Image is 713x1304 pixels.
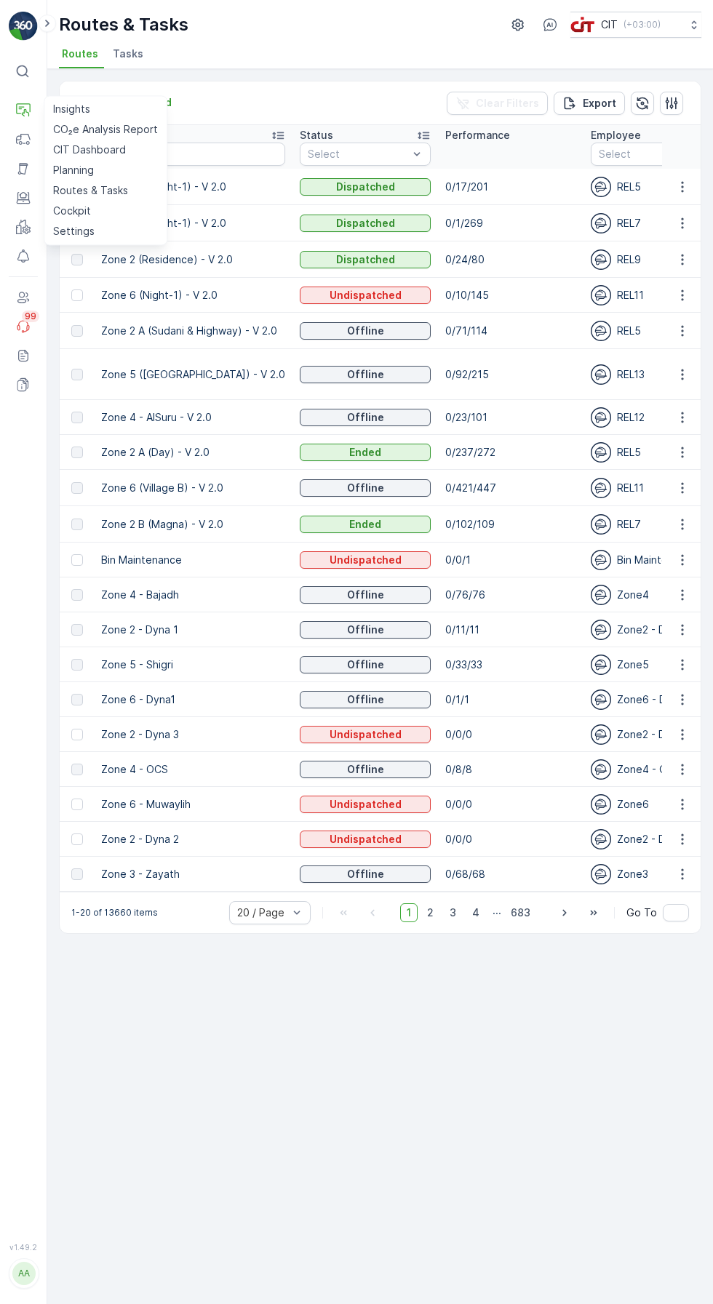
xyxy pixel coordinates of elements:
[125,94,178,111] button: Add
[71,764,83,775] div: Toggle Row Selected
[347,623,384,637] p: Offline
[476,96,539,111] p: Clear Filters
[330,288,402,303] p: Undispatched
[94,169,292,205] td: Zone 2 A (Night-1) - V 2.0
[71,289,83,301] div: Toggle Row Selected
[570,17,595,33] img: cit-logo_pOk6rL0.png
[438,435,583,470] td: 0/237/272
[626,905,657,920] span: Go To
[71,447,83,458] div: Toggle Row Selected
[438,577,583,612] td: 0/76/76
[300,444,431,461] button: Ended
[591,514,611,535] img: svg%3e
[300,726,431,743] button: Undispatched
[94,349,292,400] td: Zone 5 ([GEOGRAPHIC_DATA]) - V 2.0
[300,366,431,383] button: Offline
[591,759,611,780] img: svg%3e
[591,128,641,143] p: Employee
[336,180,395,194] p: Dispatched
[94,577,292,612] td: Zone 4 - Bajadh
[591,620,611,640] img: svg%3e
[349,445,381,460] p: Ended
[71,833,83,845] div: Toggle Row Selected
[94,752,292,787] td: Zone 4 - OCS
[570,12,701,38] button: CIT(+03:00)
[71,589,83,601] div: Toggle Row Selected
[347,367,384,382] p: Offline
[94,822,292,857] td: Zone 2 - Dyna 2
[300,215,431,232] button: Dispatched
[25,311,36,322] p: 99
[9,312,38,341] a: 99
[601,17,618,32] p: CIT
[300,865,431,883] button: Offline
[300,656,431,673] button: Offline
[347,692,384,707] p: Offline
[71,369,83,380] div: Toggle Row Selected
[94,787,292,822] td: Zone 6 - Muwaylih
[330,553,402,567] p: Undispatched
[599,147,699,161] p: Select
[330,727,402,742] p: Undispatched
[438,241,583,278] td: 0/24/80
[94,506,292,543] td: Zone 2 B (Magna) - V 2.0
[101,143,285,166] input: Search
[591,249,611,270] img: svg%3e
[71,519,83,530] div: Toggle Row Selected
[330,797,402,812] p: Undispatched
[347,324,384,338] p: Offline
[347,481,384,495] p: Offline
[71,554,83,566] div: Toggle Row Selected
[438,647,583,682] td: 0/33/33
[400,903,418,922] span: 1
[71,412,83,423] div: Toggle Row Selected
[94,857,292,892] td: Zone 3 - Zayath
[438,205,583,241] td: 0/1/269
[438,717,583,752] td: 0/0/0
[591,585,611,605] img: svg%3e
[300,322,431,340] button: Offline
[591,655,611,675] img: svg%3e
[94,682,292,717] td: Zone 6 - Dyna1
[71,868,83,880] div: Toggle Row Selected
[438,612,583,647] td: 0/11/11
[591,794,611,815] img: svg%3e
[421,903,440,922] span: 2
[466,903,486,922] span: 4
[591,321,611,341] img: svg%3e
[438,787,583,822] td: 0/0/0
[438,278,583,313] td: 0/10/145
[591,829,611,849] img: svg%3e
[438,400,583,435] td: 0/23/101
[300,551,431,569] button: Undispatched
[554,92,625,115] button: Export
[71,799,83,810] div: Toggle Row Selected
[300,178,431,196] button: Dispatched
[591,478,611,498] img: svg%3e
[300,479,431,497] button: Offline
[94,278,292,313] td: Zone 6 (Night-1) - V 2.0
[9,1255,38,1292] button: AA
[94,612,292,647] td: Zone 2 - Dyna 1
[300,831,431,848] button: Undispatched
[504,903,537,922] span: 683
[349,517,381,532] p: Ended
[62,47,98,61] span: Routes
[438,682,583,717] td: 0/1/1
[94,313,292,349] td: Zone 2 A (Sudani & Highway) - V 2.0
[71,254,83,265] div: Toggle Row Selected
[347,410,384,425] p: Offline
[591,442,611,463] img: svg%3e
[71,659,83,671] div: Toggle Row Selected
[71,482,83,494] div: Toggle Row Selected
[94,435,292,470] td: Zone 2 A (Day) - V 2.0
[71,624,83,636] div: Toggle Row Selected
[94,470,292,506] td: Zone 6 (Village B) - V 2.0
[591,177,611,197] img: svg%3e
[12,1262,36,1285] div: AA
[591,285,611,305] img: svg%3e
[336,252,395,267] p: Dispatched
[591,213,611,233] img: svg%3e
[591,407,611,428] img: svg%3e
[438,313,583,349] td: 0/71/114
